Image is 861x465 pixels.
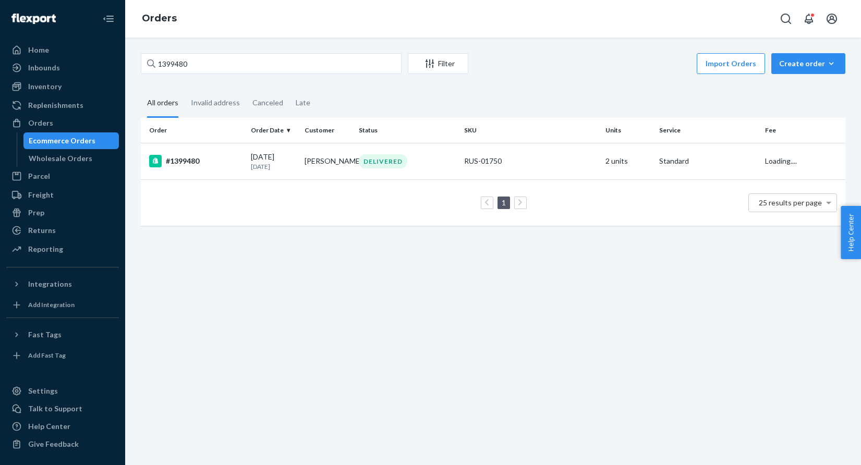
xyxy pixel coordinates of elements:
[28,279,72,289] div: Integrations
[28,300,75,309] div: Add Integration
[134,4,185,34] ol: breadcrumbs
[761,118,845,143] th: Fee
[28,421,70,432] div: Help Center
[6,222,119,239] a: Returns
[28,351,66,360] div: Add Fast Tag
[464,156,597,166] div: RUS-01750
[28,329,62,340] div: Fast Tags
[6,418,119,435] a: Help Center
[6,436,119,452] button: Give Feedback
[775,8,796,29] button: Open Search Box
[759,198,822,207] span: 25 results per page
[460,118,601,143] th: SKU
[779,58,838,69] div: Create order
[601,143,656,179] td: 2 units
[841,206,861,259] button: Help Center
[296,89,310,116] div: Late
[6,400,119,417] button: Talk to Support
[6,241,119,258] a: Reporting
[305,126,350,134] div: Customer
[247,118,301,143] th: Order Date
[6,204,119,221] a: Prep
[6,42,119,58] a: Home
[6,297,119,313] a: Add Integration
[659,156,757,166] p: Standard
[6,187,119,203] a: Freight
[28,63,60,73] div: Inbounds
[793,434,851,460] iframe: Opens a widget where you can chat to one of our agents
[191,89,240,116] div: Invalid address
[6,115,119,131] a: Orders
[6,383,119,399] a: Settings
[252,89,283,116] div: Canceled
[359,154,407,168] div: DELIVERED
[29,136,95,146] div: Ecommerce Orders
[11,14,56,24] img: Flexport logo
[821,8,842,29] button: Open account menu
[29,153,92,164] div: Wholesale Orders
[28,118,53,128] div: Orders
[28,171,50,181] div: Parcel
[28,190,54,200] div: Freight
[28,244,63,254] div: Reporting
[408,58,468,69] div: Filter
[6,78,119,95] a: Inventory
[761,143,845,179] td: Loading....
[697,53,765,74] button: Import Orders
[28,81,62,92] div: Inventory
[6,97,119,114] a: Replenishments
[141,118,247,143] th: Order
[655,118,761,143] th: Service
[141,53,402,74] input: Search orders
[408,53,468,74] button: Filter
[142,13,177,24] a: Orders
[6,59,119,76] a: Inbounds
[149,155,242,167] div: #1399480
[28,403,82,414] div: Talk to Support
[251,162,297,171] p: [DATE]
[98,8,119,29] button: Close Navigation
[6,276,119,292] button: Integrations
[355,118,460,143] th: Status
[798,8,819,29] button: Open notifications
[300,143,355,179] td: [PERSON_NAME]
[28,100,83,111] div: Replenishments
[28,225,56,236] div: Returns
[6,326,119,343] button: Fast Tags
[28,207,44,218] div: Prep
[147,89,178,118] div: All orders
[23,132,119,149] a: Ecommerce Orders
[251,152,297,171] div: [DATE]
[500,198,508,207] a: Page 1 is your current page
[6,168,119,185] a: Parcel
[28,386,58,396] div: Settings
[28,439,79,449] div: Give Feedback
[23,150,119,167] a: Wholesale Orders
[28,45,49,55] div: Home
[601,118,656,143] th: Units
[771,53,845,74] button: Create order
[6,347,119,364] a: Add Fast Tag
